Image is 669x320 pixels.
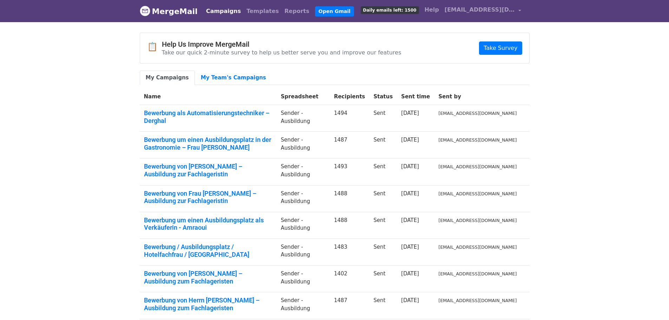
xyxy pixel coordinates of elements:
span: 📋 [147,42,162,52]
small: [EMAIL_ADDRESS][DOMAIN_NAME] [439,218,517,223]
a: Bewerbung von Frau [PERSON_NAME] – Ausbildung zur Fachlageristin [144,190,273,205]
a: [DATE] [401,110,419,116]
td: Sender -Ausbildung [277,292,330,319]
a: [EMAIL_ADDRESS][DOMAIN_NAME] [442,3,524,19]
td: Sent [369,132,397,158]
td: 1493 [330,158,369,185]
p: Take our quick 2-minute survey to help us better serve you and improve our features [162,49,401,56]
a: Bewerbung von Herrn [PERSON_NAME] – Ausbildung zum Fachlageristen [144,296,273,312]
small: [EMAIL_ADDRESS][DOMAIN_NAME] [439,271,517,276]
td: Sent [369,158,397,185]
h4: Help Us Improve MergeMail [162,40,401,48]
small: [EMAIL_ADDRESS][DOMAIN_NAME] [439,298,517,303]
td: 1402 [330,266,369,292]
img: MergeMail logo [140,6,150,16]
td: 1487 [330,292,369,319]
td: 1483 [330,239,369,265]
td: Sender -Ausbildung [277,266,330,292]
td: Sender -Ausbildung [277,185,330,212]
td: Sender -Ausbildung [277,105,330,132]
th: Spreadsheet [277,89,330,105]
a: [DATE] [401,270,419,277]
a: [DATE] [401,163,419,170]
a: Take Survey [479,41,522,55]
a: Reports [282,4,312,18]
td: Sender -Ausbildung [277,239,330,265]
a: Bewerbung als Automatisierungstechniker – Derghal [144,109,273,124]
td: 1494 [330,105,369,132]
td: Sent [369,266,397,292]
th: Sent by [434,89,521,105]
td: Sender -Ausbildung [277,132,330,158]
a: Bewerbung / Ausbildungsplatz / Hotelfachfrau / [GEOGRAPHIC_DATA] [144,243,273,258]
small: [EMAIL_ADDRESS][DOMAIN_NAME] [439,137,517,143]
td: Sent [369,292,397,319]
a: [DATE] [401,297,419,303]
small: [EMAIL_ADDRESS][DOMAIN_NAME] [439,164,517,169]
th: Sent time [397,89,434,105]
td: 1487 [330,132,369,158]
td: Sent [369,212,397,239]
a: My Team's Campaigns [195,71,272,85]
a: Daily emails left: 1500 [358,3,422,17]
a: Bewerbung um einen Ausbildungsplatz in der Gastronomie – Frau [PERSON_NAME] [144,136,273,151]
a: Bewerbung von [PERSON_NAME] – Ausbildung zum Fachlageristen [144,270,273,285]
a: [DATE] [401,137,419,143]
small: [EMAIL_ADDRESS][DOMAIN_NAME] [439,244,517,250]
td: 1488 [330,185,369,212]
a: Bewerbung von [PERSON_NAME] – Ausbildung zur Fachlageristin [144,163,273,178]
a: [DATE] [401,217,419,223]
td: Sent [369,185,397,212]
small: [EMAIL_ADDRESS][DOMAIN_NAME] [439,191,517,196]
a: Bewerbung um einen Ausbildungsplatz als Verkäuferin - Amraoui [144,216,273,231]
a: Open Gmail [315,6,354,17]
span: Daily emails left: 1500 [361,6,419,14]
th: Status [369,89,397,105]
a: [DATE] [401,190,419,197]
a: My Campaigns [140,71,195,85]
td: Sent [369,105,397,132]
a: Campaigns [203,4,244,18]
td: Sender -Ausbildung [277,158,330,185]
span: [EMAIL_ADDRESS][DOMAIN_NAME] [445,6,515,14]
th: Recipients [330,89,369,105]
td: Sender -Ausbildung [277,212,330,239]
a: [DATE] [401,244,419,250]
td: Sent [369,239,397,265]
a: Templates [244,4,282,18]
th: Name [140,89,277,105]
td: 1488 [330,212,369,239]
a: MergeMail [140,4,198,19]
a: Help [422,3,442,17]
small: [EMAIL_ADDRESS][DOMAIN_NAME] [439,111,517,116]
